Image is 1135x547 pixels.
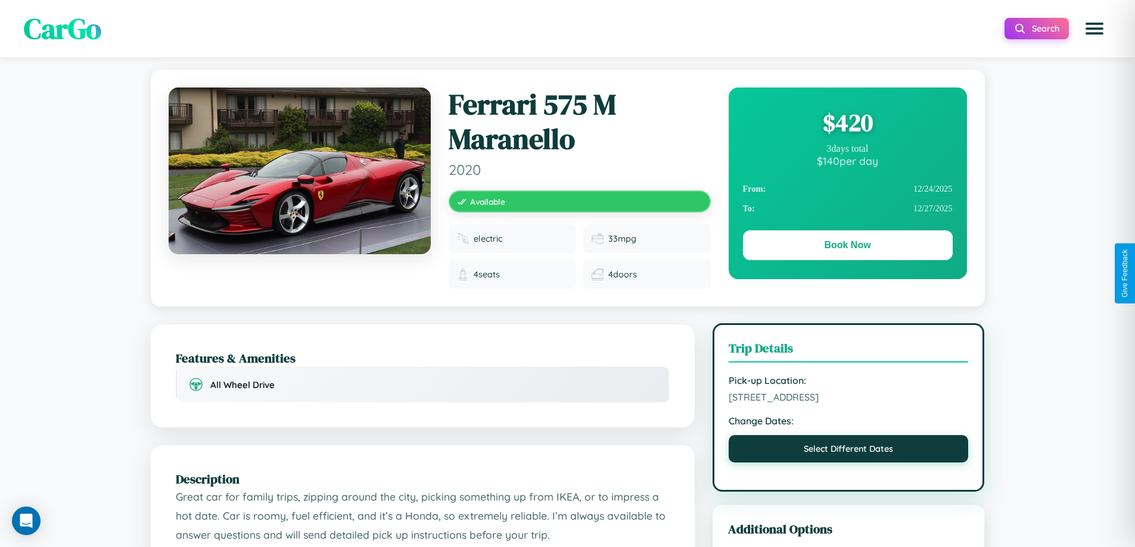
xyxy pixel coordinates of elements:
[12,507,41,535] div: Open Intercom Messenger
[743,143,953,154] div: 3 days total
[176,487,670,544] p: Great car for family trips, zipping around the city, picking something up from IKEA, or to impres...
[592,268,604,280] img: Doors
[743,179,953,199] div: 12 / 24 / 2025
[1032,23,1059,34] span: Search
[176,349,670,367] h2: Features & Amenities
[728,520,969,537] h3: Additional Options
[729,339,969,362] h3: Trip Details
[743,199,953,218] div: 12 / 27 / 2025
[608,233,636,244] span: 33 mpg
[592,233,604,245] img: Fuel efficiency
[470,196,505,207] span: Available
[729,374,969,386] strong: Pick-up Location:
[457,233,469,245] img: Fuel type
[1078,12,1111,45] button: Open menu
[24,9,101,48] span: CarGo
[169,87,431,254] img: Ferrari 575 M Maranello 2020
[608,269,637,280] span: 4 doors
[176,470,670,487] h2: Description
[743,107,953,139] div: $ 420
[449,161,711,179] span: 2020
[457,268,469,280] img: Seats
[474,233,502,244] span: electric
[210,379,275,390] span: All Wheel Drive
[729,391,969,403] span: [STREET_ADDRESS]
[449,87,711,156] h1: Ferrari 575 M Maranello
[729,435,969,462] button: Select Different Dates
[743,204,755,214] strong: To:
[743,154,953,167] div: $ 140 per day
[1005,18,1069,39] button: Search
[743,184,766,194] strong: From:
[743,230,953,260] button: Book Now
[1121,249,1129,298] div: Give Feedback
[474,269,500,280] span: 4 seats
[729,415,969,427] strong: Change Dates:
